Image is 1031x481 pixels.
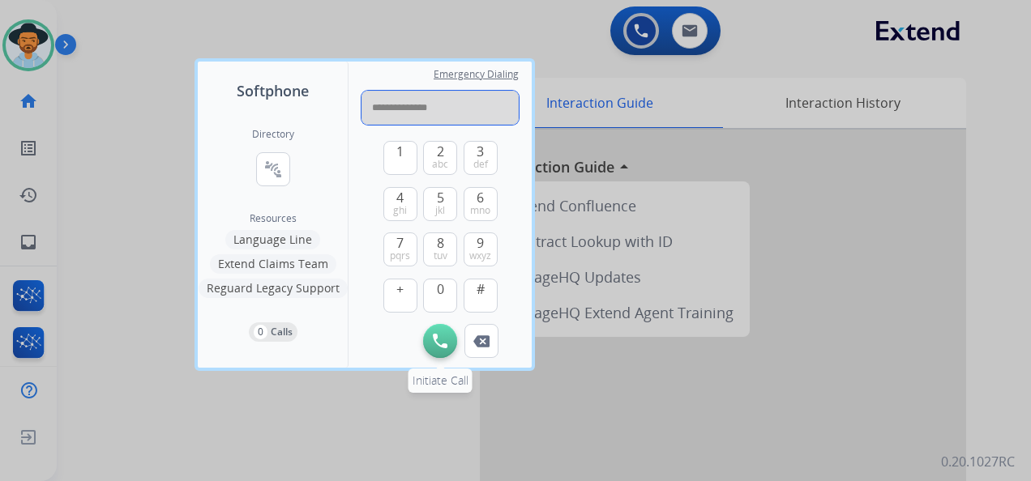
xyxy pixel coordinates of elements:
[383,141,417,175] button: 1
[437,188,444,207] span: 5
[423,279,457,313] button: 0
[271,325,293,339] p: Calls
[477,142,484,161] span: 3
[437,233,444,253] span: 8
[225,230,320,249] button: Language Line
[464,279,498,313] button: #
[423,187,457,221] button: 5jkl
[437,142,444,161] span: 2
[473,335,490,347] img: call-button
[423,232,457,266] button: 8tuv
[469,249,491,262] span: wxyz
[254,325,267,339] p: 0
[433,334,447,348] img: call-button
[434,68,519,81] span: Emergency Dialing
[423,324,457,358] button: Initiate Call
[477,233,484,253] span: 9
[434,249,447,262] span: tuv
[464,232,498,266] button: 9wxyz
[477,279,485,299] span: #
[383,279,417,313] button: +
[210,254,336,274] button: Extend Claims Team
[383,232,417,266] button: 7pqrs
[250,212,297,225] span: Resources
[252,128,294,141] h2: Directory
[413,372,468,388] span: Initiate Call
[432,158,448,171] span: abc
[396,188,404,207] span: 4
[396,233,404,253] span: 7
[473,158,488,171] span: def
[464,141,498,175] button: 3def
[263,160,283,179] mat-icon: connect_without_contact
[477,188,484,207] span: 6
[435,204,445,217] span: jkl
[470,204,490,217] span: mno
[390,249,410,262] span: pqrs
[396,279,404,299] span: +
[464,187,498,221] button: 6mno
[396,142,404,161] span: 1
[393,204,407,217] span: ghi
[423,141,457,175] button: 2abc
[437,279,444,299] span: 0
[199,279,348,298] button: Reguard Legacy Support
[249,322,297,342] button: 0Calls
[941,452,1015,471] p: 0.20.1027RC
[383,187,417,221] button: 4ghi
[237,79,309,102] span: Softphone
